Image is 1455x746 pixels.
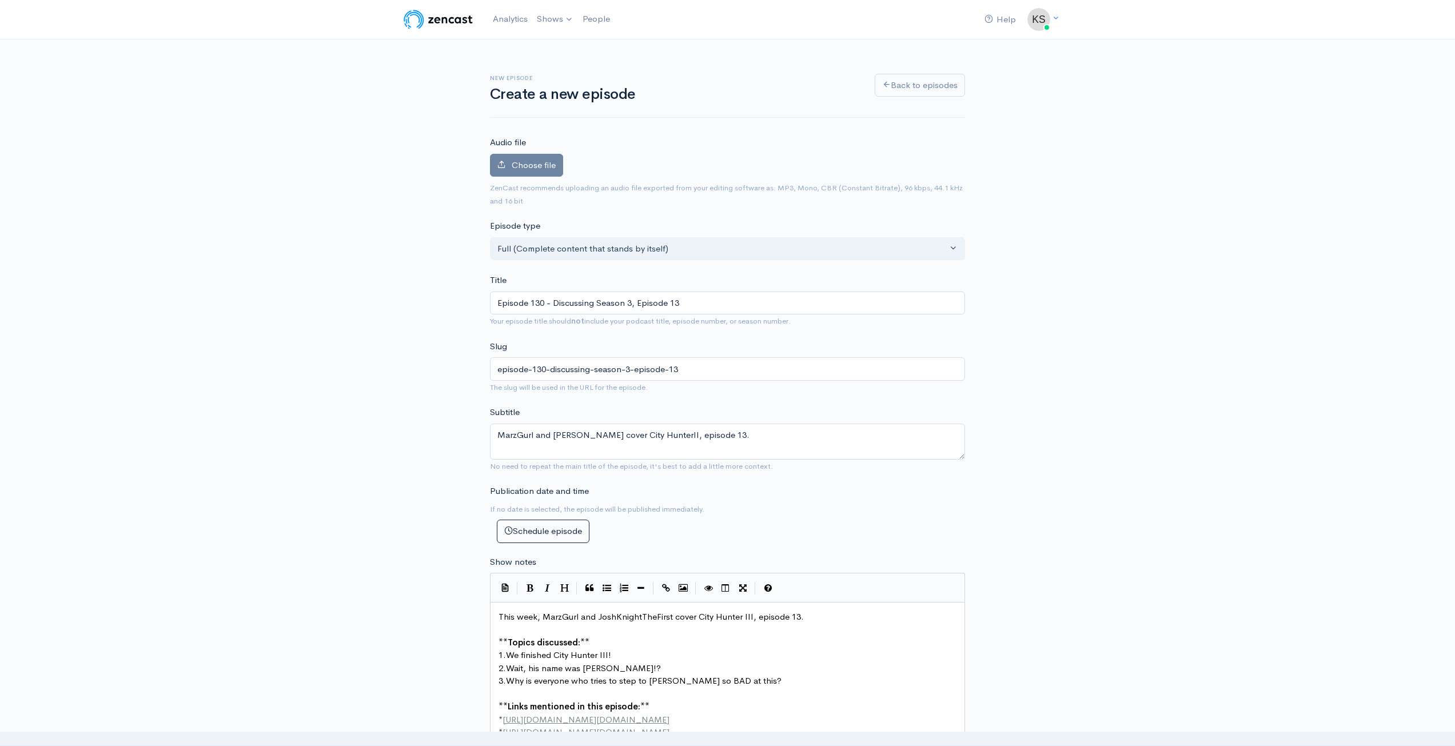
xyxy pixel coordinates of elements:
[512,159,556,170] span: Choose file
[490,504,704,514] small: If no date is selected, the episode will be published immediately.
[402,8,475,31] img: ZenCast Logo
[499,663,506,673] span: 2.
[700,580,717,597] button: Toggle Preview
[503,727,669,737] span: [URL][DOMAIN_NAME][DOMAIN_NAME]
[490,75,861,81] h6: New episode
[497,520,589,543] button: Schedule episode
[615,580,632,597] button: Numbered List
[506,649,611,660] span: We finished City Hunter III!
[521,580,539,597] button: Bold
[657,580,675,597] button: Create Link
[556,580,573,597] button: Heading
[759,580,776,597] button: Markdown Guide
[508,637,580,648] span: Topics discussed:
[490,406,520,419] label: Subtitle
[506,663,661,673] span: Wait, his name was [PERSON_NAME]!?
[490,316,791,326] small: Your episode title should include your podcast title, episode number, or season number.
[695,582,696,595] i: |
[496,579,513,596] button: Insert Show Notes Template
[576,582,577,595] i: |
[490,340,507,353] label: Slug
[490,183,963,206] small: ZenCast recommends uploading an audio file exported from your editing software as: MP3, Mono, CBR...
[490,86,861,103] h1: Create a new episode
[490,136,526,149] label: Audio file
[517,582,518,595] i: |
[632,580,649,597] button: Insert Horizontal Line
[653,582,654,595] i: |
[578,7,615,31] a: People
[490,274,507,287] label: Title
[499,611,804,622] span: This week, MarzGurl and JoshKnightTheFirst cover City Hunter III, episode 13.
[490,556,536,569] label: Show notes
[875,74,965,97] a: Back to episodes
[499,649,506,660] span: 1.
[490,237,965,261] button: Full (Complete content that stands by itself)
[581,580,598,597] button: Quote
[571,316,584,326] strong: not
[488,7,532,31] a: Analytics
[490,357,965,381] input: title-of-episode
[490,461,773,471] small: No need to repeat the main title of the episode, it's best to add a little more context.
[506,675,782,686] span: Why is everyone who tries to step to [PERSON_NAME] so BAD at this?
[499,675,506,686] span: 3.
[1416,707,1444,735] iframe: gist-messenger-bubble-iframe
[490,485,589,498] label: Publication date and time
[497,242,947,256] div: Full (Complete content that stands by itself)
[717,580,734,597] button: Toggle Side by Side
[734,580,751,597] button: Toggle Fullscreen
[490,292,965,315] input: What is the episode's title?
[532,7,578,32] a: Shows
[508,701,640,712] span: Links mentioned in this episode:
[755,582,756,595] i: |
[980,7,1021,32] a: Help
[490,220,540,233] label: Episode type
[675,580,692,597] button: Insert Image
[598,580,615,597] button: Generic List
[490,382,648,392] small: The slug will be used in the URL for the episode.
[1027,8,1050,31] img: ...
[539,580,556,597] button: Italic
[503,714,669,725] span: [URL][DOMAIN_NAME][DOMAIN_NAME]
